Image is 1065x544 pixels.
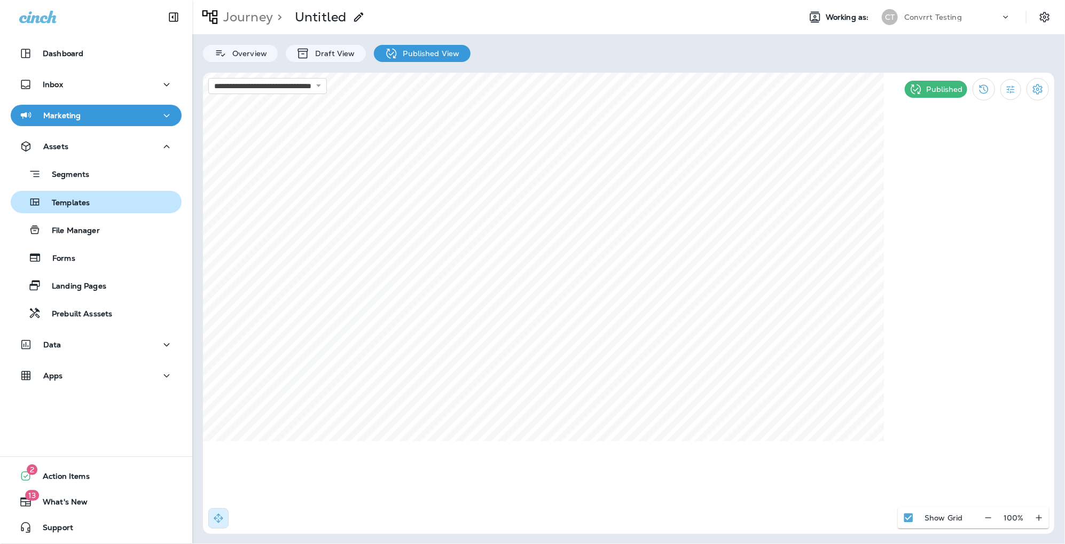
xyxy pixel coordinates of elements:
p: Dashboard [43,49,83,58]
p: File Manager [41,226,100,236]
p: Published View [398,49,460,58]
button: Settings [1027,78,1049,100]
button: Templates [11,191,182,213]
p: Overview [227,49,267,58]
button: Collapse Sidebar [159,6,189,28]
button: Prebuilt Asssets [11,302,182,324]
button: Inbox [11,74,182,95]
p: Convrrt Testing [904,13,962,21]
button: File Manager [11,219,182,241]
button: Assets [11,136,182,157]
button: Landing Pages [11,274,182,297]
button: View Changelog [973,78,995,100]
p: Journey [219,9,273,25]
p: Assets [43,142,68,151]
p: 100 % [1004,514,1024,522]
button: Filter Statistics [1000,79,1021,100]
button: Data [11,334,182,355]
button: 2Action Items [11,465,182,487]
button: Apps [11,365,182,386]
button: 13What's New [11,491,182,512]
p: Published [927,85,963,94]
div: CT [882,9,898,25]
p: Landing Pages [41,282,106,292]
button: Dashboard [11,43,182,64]
span: Action Items [32,472,90,485]
p: Draft View [310,49,355,58]
span: What's New [32,498,88,510]
p: Segments [41,170,89,181]
button: Marketing [11,105,182,126]
button: Settings [1035,7,1054,27]
p: Forms [42,254,75,264]
button: Forms [11,246,182,269]
span: Support [32,523,73,536]
span: 2 [27,464,37,475]
p: Data [43,340,61,349]
p: Marketing [43,111,81,120]
p: Untitled [295,9,346,25]
button: Support [11,517,182,538]
p: Show Grid [925,514,962,522]
p: Apps [43,371,63,380]
button: Segments [11,162,182,185]
span: Working as: [826,13,871,22]
p: Prebuilt Asssets [41,309,112,320]
span: 13 [25,490,39,501]
p: > [273,9,282,25]
p: Templates [41,198,90,208]
p: Inbox [43,80,63,89]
